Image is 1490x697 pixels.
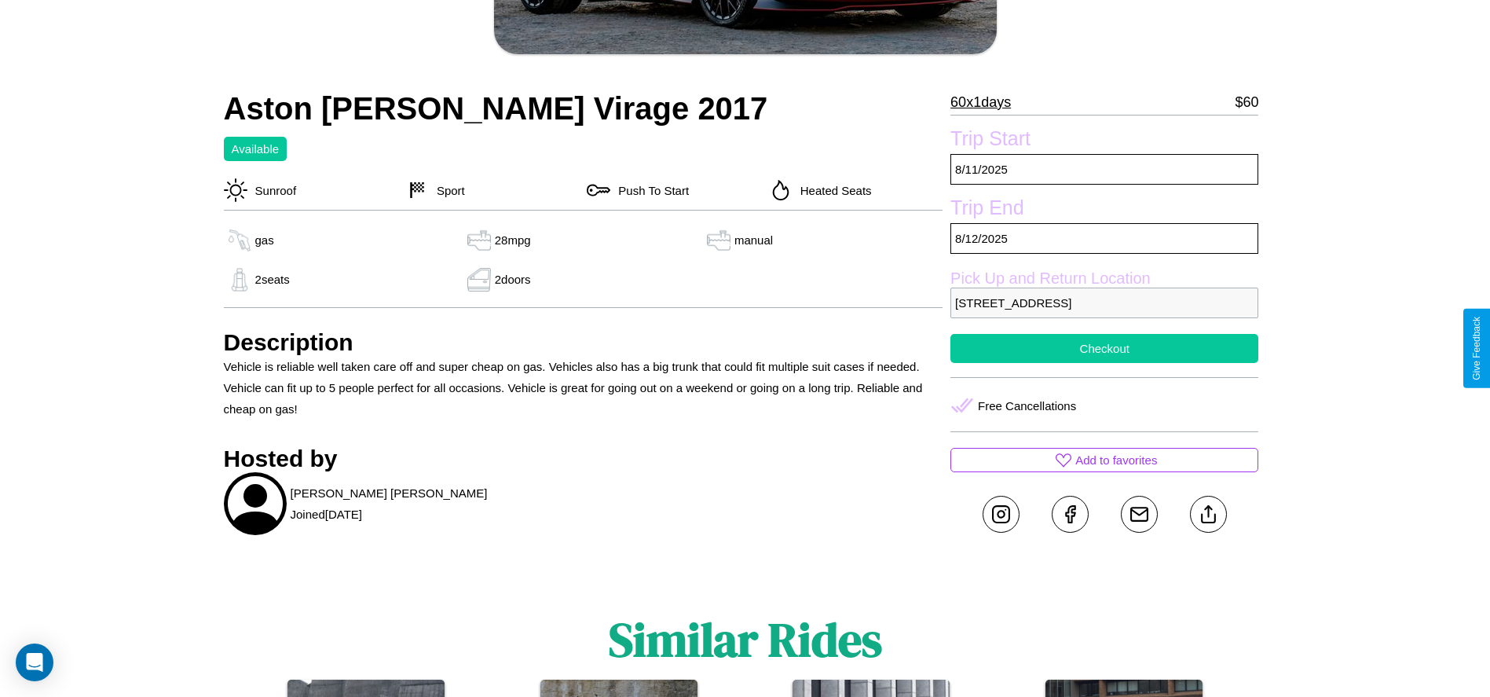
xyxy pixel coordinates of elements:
p: [PERSON_NAME] [PERSON_NAME] [291,482,488,504]
div: Open Intercom Messenger [16,644,53,681]
p: Heated Seats [793,180,872,201]
label: Trip Start [950,127,1258,154]
img: gas [703,229,734,252]
p: Sport [429,180,465,201]
h3: Description [224,329,943,356]
img: gas [463,268,495,292]
p: Vehicle is reliable well taken care off and super cheap on gas. Vehicles also has a big trunk tha... [224,356,943,420]
button: Checkout [950,334,1258,363]
p: 2 seats [255,269,290,290]
label: Pick Up and Return Location [950,270,1258,288]
p: 8 / 11 / 2025 [950,154,1258,185]
div: Give Feedback [1471,317,1482,380]
p: Free Cancellations [978,395,1076,416]
p: Joined [DATE] [291,504,362,525]
p: 8 / 12 / 2025 [950,223,1258,254]
label: Trip End [950,196,1258,223]
p: Push To Start [610,180,689,201]
h3: Hosted by [224,446,943,472]
img: gas [224,268,255,292]
button: Add to favorites [950,448,1258,472]
p: $ 60 [1235,90,1258,115]
p: Add to favorites [1075,449,1157,471]
p: 60 x 1 days [950,90,1011,115]
h2: Aston [PERSON_NAME] Virage 2017 [224,91,943,127]
p: manual [734,229,773,251]
p: gas [255,229,274,251]
p: Sunroof [247,180,297,201]
p: 28 mpg [495,229,531,251]
h1: Similar Rides [609,607,882,672]
p: Available [232,138,280,160]
img: gas [463,229,495,252]
p: [STREET_ADDRESS] [950,288,1258,318]
img: gas [224,229,255,252]
p: 2 doors [495,269,531,290]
